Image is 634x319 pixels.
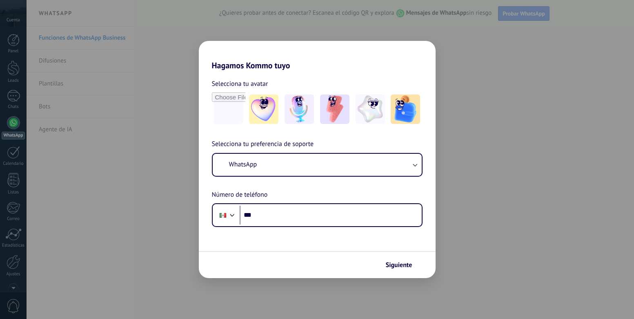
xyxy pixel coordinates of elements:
span: WhatsApp [229,160,257,168]
img: -2.jpeg [285,94,314,124]
button: WhatsApp [213,154,422,176]
span: Selecciona tu preferencia de soporte [212,139,314,150]
span: Número de teléfono [212,190,268,200]
h2: Hagamos Kommo tuyo [199,41,436,70]
img: -1.jpeg [249,94,278,124]
img: -5.jpeg [391,94,420,124]
img: -3.jpeg [320,94,349,124]
div: Mexico: + 52 [215,207,231,224]
span: Selecciona tu avatar [212,79,268,89]
img: -4.jpeg [356,94,385,124]
span: Siguiente [386,262,412,268]
button: Siguiente [382,258,423,272]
